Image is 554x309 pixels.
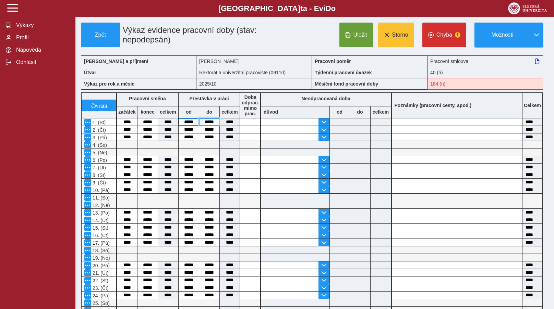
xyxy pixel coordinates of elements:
b: celkem [158,109,178,115]
button: Menu [84,164,91,171]
span: Odhlásit [14,59,70,65]
span: Nápověda [14,47,70,53]
b: Celkem [524,103,541,108]
b: Neodpracovaná doba [302,96,350,101]
span: 23. (Čt) [91,285,109,291]
button: Chyba1 [422,23,466,47]
div: 2025/10 [196,78,312,90]
button: Menu [84,209,91,216]
b: [PERSON_NAME] a příjmení [84,59,148,64]
b: důvod [264,109,278,115]
button: Menu [84,239,91,246]
button: Menu [84,156,91,163]
button: Menu [84,247,91,254]
b: do [350,109,370,115]
b: od [330,109,350,115]
span: 13. (Po) [91,210,110,216]
button: Menu [84,292,91,299]
div: Pracovní smlouva [427,55,543,67]
span: Storno [392,32,408,38]
b: Pracovní poměr [315,59,351,64]
button: Menu [84,141,91,148]
b: Pracovní směna [129,96,166,101]
span: 15. (St) [91,225,108,231]
b: Doba odprac. mimo prac. [242,94,259,116]
b: do [199,109,219,115]
span: 2. (Čt) [91,127,106,133]
span: 19. (Ne) [91,255,110,261]
div: Fond pracovní doby (184 h) a součet hodin (183:25 h) se neshodují! [427,78,543,90]
button: Menu [84,299,91,306]
b: celkem [371,109,391,115]
span: 25. (So) [91,300,110,306]
span: 18. (So) [91,248,110,253]
button: Menu [84,277,91,284]
button: Menu [84,134,91,141]
span: 1. (St) [91,120,106,125]
span: Profil [14,35,70,41]
button: Menu [84,254,91,261]
div: [PERSON_NAME] [196,55,312,67]
b: Výkaz pro rok a měsíc [84,81,134,87]
button: Uložit [339,23,373,47]
span: vrátit [96,103,108,108]
span: 22. (St) [91,278,108,283]
button: Možnosti [474,23,530,47]
span: 7. (Út) [91,165,106,170]
span: o [331,4,336,13]
img: logo_web_su.png [508,2,547,14]
b: od [179,109,199,115]
button: vrátit [82,100,116,111]
span: 20. (Po) [91,263,110,268]
button: Menu [84,194,91,201]
b: Měsíční fond pracovní doby [315,81,378,87]
b: celkem [220,109,240,115]
span: 6. (Po) [91,157,107,163]
span: 4. (So) [91,142,107,148]
button: Storno [378,23,414,47]
span: 21. (Út) [91,270,109,276]
button: Menu [84,179,91,186]
button: Menu [84,126,91,133]
span: Uložit [353,32,367,38]
span: 12. (Ne) [91,203,110,208]
button: Menu [84,186,91,193]
span: Výkazy [14,22,70,28]
div: 40 (h) [427,67,543,78]
h1: Výkaz evidence pracovní doby (stav: nepodepsán) [120,23,276,47]
button: Menu [84,284,91,291]
span: 5. (Ne) [91,150,107,155]
div: Rektorát a univerzitní pracoviště (09110) [196,67,312,78]
span: 24. (Pá) [91,293,110,298]
b: [GEOGRAPHIC_DATA] a - Evi [21,4,533,13]
button: Menu [84,202,91,208]
span: 9. (Čt) [91,180,106,185]
b: Týdenní pracovní úvazek [315,70,372,75]
span: 16. (Čt) [91,233,109,238]
button: Menu [84,232,91,239]
button: Menu [84,149,91,156]
span: D [325,4,331,13]
b: konec [137,109,158,115]
b: Útvar [84,70,96,75]
span: 1 [455,32,460,38]
span: 17. (Pá) [91,240,110,246]
span: 8. (St) [91,172,106,178]
span: Možnosti [480,32,525,38]
button: Menu [84,269,91,276]
button: Zpět [81,23,120,47]
button: Menu [84,119,91,126]
span: 11. (So) [91,195,110,201]
b: Přestávka v práci [189,96,229,101]
span: 3. (Pá) [91,135,107,140]
b: Poznámky (pracovní cesty, apod.) [392,103,474,108]
span: 10. (Pá) [91,188,110,193]
span: t [300,4,303,13]
button: Menu [84,217,91,223]
span: Chyba [436,32,452,38]
span: Zpět [84,32,117,38]
b: začátek [117,109,137,115]
span: 14. (Út) [91,218,109,223]
button: Menu [84,171,91,178]
button: Menu [84,262,91,269]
